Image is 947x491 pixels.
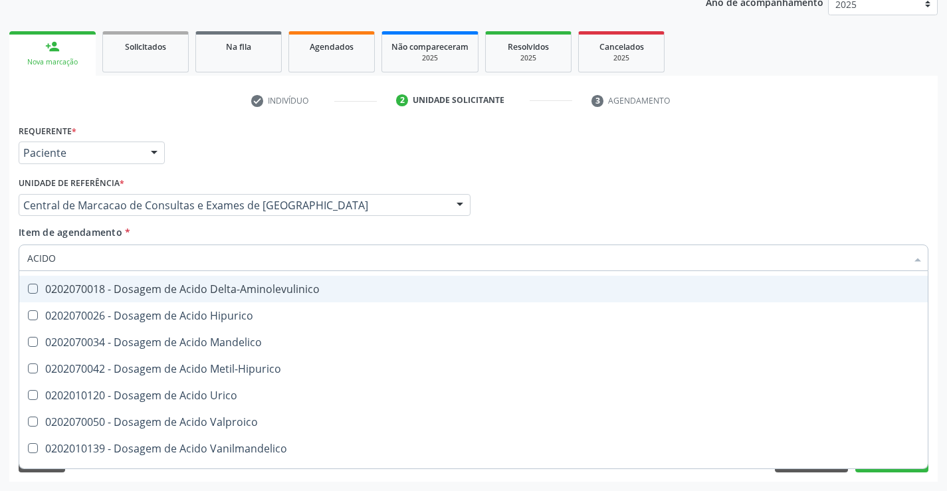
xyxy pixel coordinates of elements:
[27,337,920,347] div: 0202070034 - Dosagem de Acido Mandelico
[495,53,562,63] div: 2025
[391,53,469,63] div: 2025
[19,121,76,142] label: Requerente
[27,443,920,454] div: 0202010139 - Dosagem de Acido Vanilmandelico
[19,226,122,239] span: Item de agendamento
[27,284,920,294] div: 0202070018 - Dosagem de Acido Delta-Aminolevulinico
[45,39,60,54] div: person_add
[226,41,251,52] span: Na fila
[413,94,504,106] div: Unidade solicitante
[310,41,354,52] span: Agendados
[125,41,166,52] span: Solicitados
[27,417,920,427] div: 0202070050 - Dosagem de Acido Valproico
[27,363,920,374] div: 0202070042 - Dosagem de Acido Metil-Hipurico
[27,310,920,321] div: 0202070026 - Dosagem de Acido Hipurico
[588,53,655,63] div: 2025
[391,41,469,52] span: Não compareceram
[508,41,549,52] span: Resolvidos
[19,57,86,67] div: Nova marcação
[23,199,443,212] span: Central de Marcacao de Consultas e Exames de [GEOGRAPHIC_DATA]
[396,94,408,106] div: 2
[27,245,906,271] input: Buscar por procedimentos
[23,146,138,159] span: Paciente
[27,390,920,401] div: 0202010120 - Dosagem de Acido Urico
[599,41,644,52] span: Cancelados
[19,173,124,194] label: Unidade de referência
